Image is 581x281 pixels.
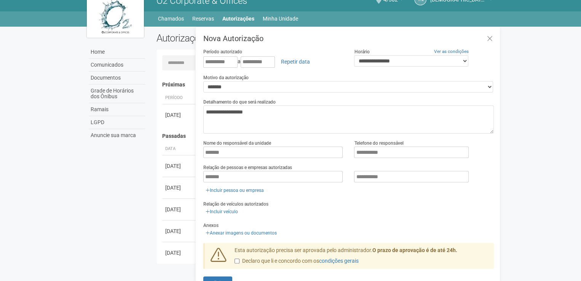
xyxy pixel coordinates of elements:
div: [DATE] [165,249,193,257]
a: Minha Unidade [263,13,298,24]
div: [DATE] [165,162,193,170]
label: Horário [354,48,369,55]
a: Documentos [89,72,145,85]
a: Anexar imagens ou documentos [203,229,279,237]
div: [DATE] [165,227,193,235]
label: Motivo da autorização [203,74,249,81]
a: Reservas [192,13,214,24]
strong: O prazo de aprovação é de até 24h. [372,247,457,253]
div: a [203,55,343,68]
th: Período [162,92,196,104]
a: Incluir veículo [203,208,240,216]
div: [DATE] [165,111,193,119]
a: condições gerais [319,258,359,264]
h3: Nova Autorização [203,35,494,42]
a: Comunicados [89,59,145,72]
h4: Passadas [162,133,488,139]
div: Esta autorização precisa ser aprovada pelo administrador. [229,247,494,269]
a: Ramais [89,103,145,116]
label: Relação de pessoas e empresas autorizadas [203,164,292,171]
label: Relação de veículos autorizados [203,201,268,208]
a: Chamados [158,13,184,24]
label: Nome do responsável da unidade [203,140,271,147]
a: Ver as condições [434,49,469,54]
h2: Autorizações [156,32,319,44]
input: Declaro que li e concordo com oscondições gerais [235,259,239,263]
a: Anuncie sua marca [89,129,145,142]
div: [DATE] [165,184,193,192]
a: Grade de Horários dos Ônibus [89,85,145,103]
label: Telefone do responsável [354,140,403,147]
div: [DATE] [165,206,193,213]
th: Data [162,143,196,155]
a: LGPD [89,116,145,129]
label: Anexos [203,222,219,229]
a: Incluir pessoa ou empresa [203,186,266,195]
a: Home [89,46,145,59]
h4: Próximas [162,82,488,88]
label: Declaro que li e concordo com os [235,257,359,265]
label: Detalhamento do que será realizado [203,99,276,105]
a: Autorizações [222,13,254,24]
label: Período autorizado [203,48,242,55]
a: Repetir data [276,55,315,68]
